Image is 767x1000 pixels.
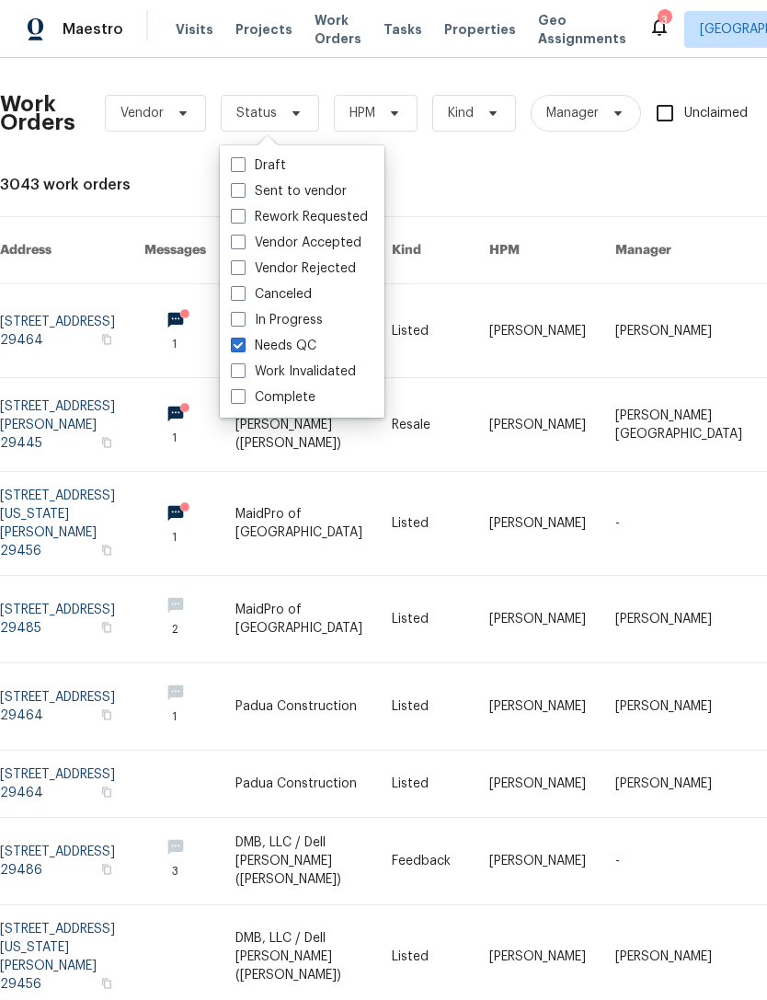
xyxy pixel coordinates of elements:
td: MaidPro of [GEOGRAPHIC_DATA] [221,472,377,576]
span: Unclaimed [684,104,748,123]
td: [PERSON_NAME] [475,378,601,472]
th: HPM [475,217,601,284]
td: Listed [377,472,475,576]
button: Copy Address [98,434,115,451]
th: Kind [377,217,475,284]
label: Sent to vendor [231,182,347,201]
td: [PERSON_NAME] [601,576,757,663]
td: Feedback [377,818,475,905]
label: Complete [231,388,315,407]
td: [PERSON_NAME] [475,576,601,663]
td: [PERSON_NAME] [601,284,757,378]
td: Listed [377,751,475,818]
label: Work Invalidated [231,362,356,381]
button: Copy Address [98,861,115,878]
button: Copy Address [98,331,115,348]
td: DMB, LLC / Dell [PERSON_NAME] ([PERSON_NAME]) [221,818,377,905]
td: [PERSON_NAME] [475,284,601,378]
span: Visits [176,20,213,39]
td: Listed [377,576,475,663]
span: Manager [546,104,599,122]
td: Listed [377,284,475,378]
td: MaidPro of [GEOGRAPHIC_DATA] [221,576,377,663]
label: Canceled [231,285,312,304]
td: [PERSON_NAME] [475,472,601,576]
td: - [601,472,757,576]
td: Resale [377,378,475,472]
td: [PERSON_NAME][GEOGRAPHIC_DATA] [601,378,757,472]
span: Maestro [63,20,123,39]
th: Messages [130,217,221,284]
td: [PERSON_NAME] [475,818,601,905]
label: Vendor Rejected [231,259,356,278]
td: Padua Construction [221,663,377,751]
td: - [601,818,757,905]
span: Properties [444,20,516,39]
div: 3 [658,11,670,29]
td: DMB, LLC / Dell [PERSON_NAME] ([PERSON_NAME]) [221,378,377,472]
button: Copy Address [98,975,115,992]
td: [PERSON_NAME] [601,751,757,818]
label: Rework Requested [231,208,368,226]
span: Geo Assignments [538,11,626,48]
button: Copy Address [98,619,115,636]
span: Projects [235,20,292,39]
button: Copy Address [98,784,115,800]
span: Tasks [383,23,422,36]
label: Draft [231,156,286,175]
label: Needs QC [231,337,316,355]
label: Vendor Accepted [231,234,361,252]
button: Copy Address [98,542,115,558]
td: Padua Construction [221,751,377,818]
label: In Progress [231,311,323,329]
td: [PERSON_NAME] [475,751,601,818]
span: HPM [349,104,375,122]
span: Kind [448,104,474,122]
th: Manager [601,217,757,284]
span: Status [236,104,277,122]
span: Vendor [120,104,164,122]
button: Copy Address [98,707,115,723]
span: Work Orders [315,11,361,48]
td: [PERSON_NAME] [475,663,601,751]
td: Listed [377,663,475,751]
td: [PERSON_NAME] [601,663,757,751]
